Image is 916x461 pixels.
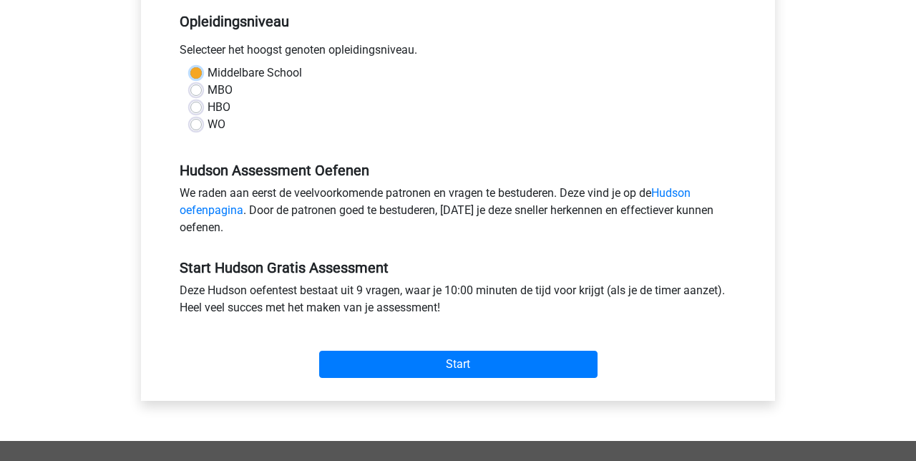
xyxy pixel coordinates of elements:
[208,64,302,82] label: Middelbare School
[208,99,230,116] label: HBO
[169,185,747,242] div: We raden aan eerst de veelvoorkomende patronen en vragen te bestuderen. Deze vind je op de . Door...
[169,42,747,64] div: Selecteer het hoogst genoten opleidingsniveau.
[169,282,747,322] div: Deze Hudson oefentest bestaat uit 9 vragen, waar je 10:00 minuten de tijd voor krijgt (als je de ...
[180,162,736,179] h5: Hudson Assessment Oefenen
[208,82,233,99] label: MBO
[319,351,598,378] input: Start
[180,259,736,276] h5: Start Hudson Gratis Assessment
[208,116,225,133] label: WO
[180,7,736,36] h5: Opleidingsniveau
